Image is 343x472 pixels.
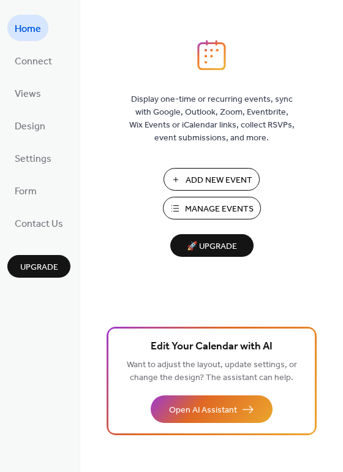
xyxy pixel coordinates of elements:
[186,174,252,187] span: Add New Event
[7,47,59,74] a: Connect
[7,177,44,204] a: Form
[15,182,37,201] span: Form
[164,168,260,191] button: Add New Event
[127,357,297,386] span: Want to adjust the layout, update settings, or change the design? The assistant can help.
[15,20,41,39] span: Home
[20,261,58,274] span: Upgrade
[178,238,246,255] span: 🚀 Upgrade
[170,234,254,257] button: 🚀 Upgrade
[7,15,48,41] a: Home
[197,40,225,70] img: logo_icon.svg
[7,112,53,139] a: Design
[7,80,48,106] a: Views
[7,145,59,171] a: Settings
[15,52,52,71] span: Connect
[163,197,261,219] button: Manage Events
[151,338,273,356] span: Edit Your Calendar with AI
[15,215,63,234] span: Contact Us
[151,395,273,423] button: Open AI Assistant
[15,85,41,104] span: Views
[15,117,45,136] span: Design
[7,255,70,278] button: Upgrade
[7,210,70,236] a: Contact Us
[15,150,51,169] span: Settings
[129,93,295,145] span: Display one-time or recurring events, sync with Google, Outlook, Zoom, Eventbrite, Wix Events or ...
[185,203,254,216] span: Manage Events
[169,404,237,417] span: Open AI Assistant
